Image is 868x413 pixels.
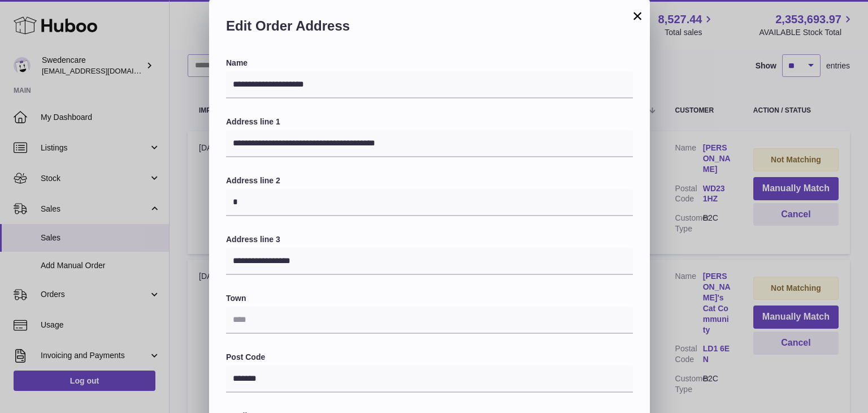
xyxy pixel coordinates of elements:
[226,293,633,304] label: Town
[226,234,633,245] label: Address line 3
[226,17,633,41] h2: Edit Order Address
[226,58,633,68] label: Name
[226,117,633,127] label: Address line 1
[226,175,633,186] label: Address line 2
[631,9,644,23] button: ×
[226,352,633,363] label: Post Code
